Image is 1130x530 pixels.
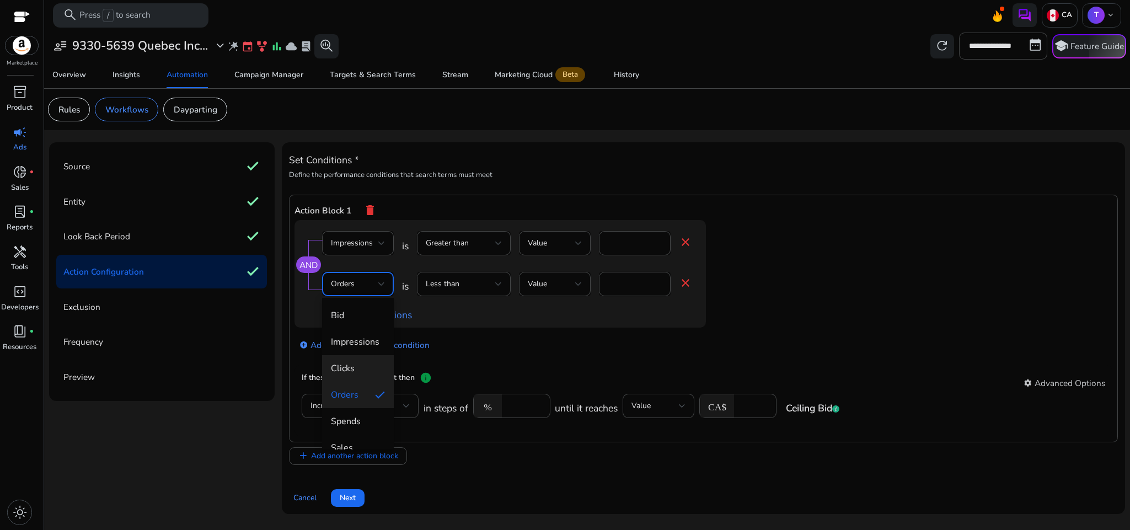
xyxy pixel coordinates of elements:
span: Clicks [331,362,385,374]
span: Sales [331,442,385,454]
span: Orders [331,389,366,401]
span: Impressions [331,336,385,348]
span: Spends [331,415,385,427]
span: Bid [331,309,385,322]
